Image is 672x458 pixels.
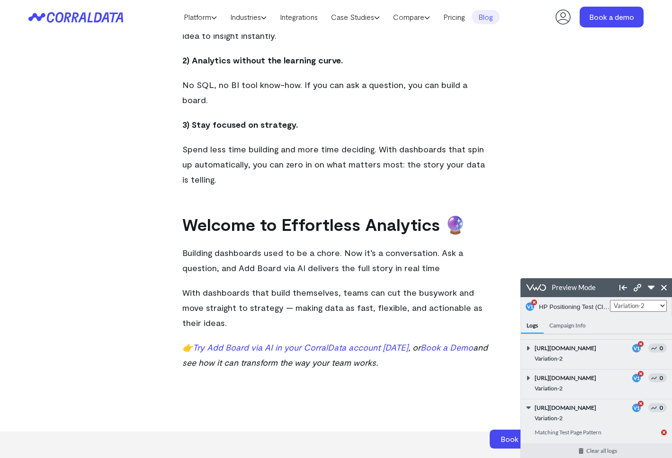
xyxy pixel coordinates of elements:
[14,125,99,134] span: [URL][DOMAIN_NAME]
[182,55,343,65] b: 2) Analytics without the learning curve.
[14,74,146,86] div: Variation-2
[182,144,485,185] span: Spend less time building and more time deciding. With dashboards that spin up automatically, you ...
[14,96,99,104] span: [URL][DOMAIN_NAME]
[112,96,120,104] div: V
[128,95,146,104] span: 0
[14,104,146,116] div: Variation-2
[18,20,90,37] button: HP Positioning Test (Cloned) (ID: 59)
[324,10,386,24] a: Case Studies
[112,66,120,74] div: V
[14,148,146,160] div: Matching Test Page Pattern
[14,134,146,146] div: Variation-2
[0,38,23,55] h4: Logs
[386,10,437,24] a: Compare
[182,79,467,105] span: No SQL, no BI tool know-how. If you can ask a question, you can build a board.
[490,430,556,449] a: Book a demo
[193,342,408,352] a: Try Add Board via AI in your CorralData account [DATE]
[501,434,546,443] span: Book a demo
[14,66,99,74] span: [URL][DOMAIN_NAME]
[437,10,472,24] a: Pricing
[182,214,466,234] b: Welcome to Effortless Analytics 🔮
[580,7,644,27] a: Book a demo
[182,15,472,41] span: Skip the tedious process of dragging, dropping, and configuring. Go from idea to insight instantly.
[182,119,298,130] b: 3) Stay focused on strategy.
[116,67,119,73] span: 1
[128,65,146,74] span: 0
[128,125,146,134] span: 0
[182,287,483,328] span: With dashboards that build themselves, teams can cut the busywork and move straight to strategy —...
[472,10,500,24] a: Blog
[116,97,119,103] span: 1
[177,10,224,24] a: Platform
[421,342,473,352] a: Book a Demo
[116,127,119,132] span: 1
[112,125,120,134] div: V
[273,10,324,24] a: Integrations
[182,342,488,368] span: 👉 , or and see how it can transform the way your team works.
[182,247,463,273] span: Building dashboards used to be a chore. Now it’s a conversation. Ask a question, and Add Board vi...
[224,10,273,24] a: Industries
[23,38,71,55] h4: Campaign Info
